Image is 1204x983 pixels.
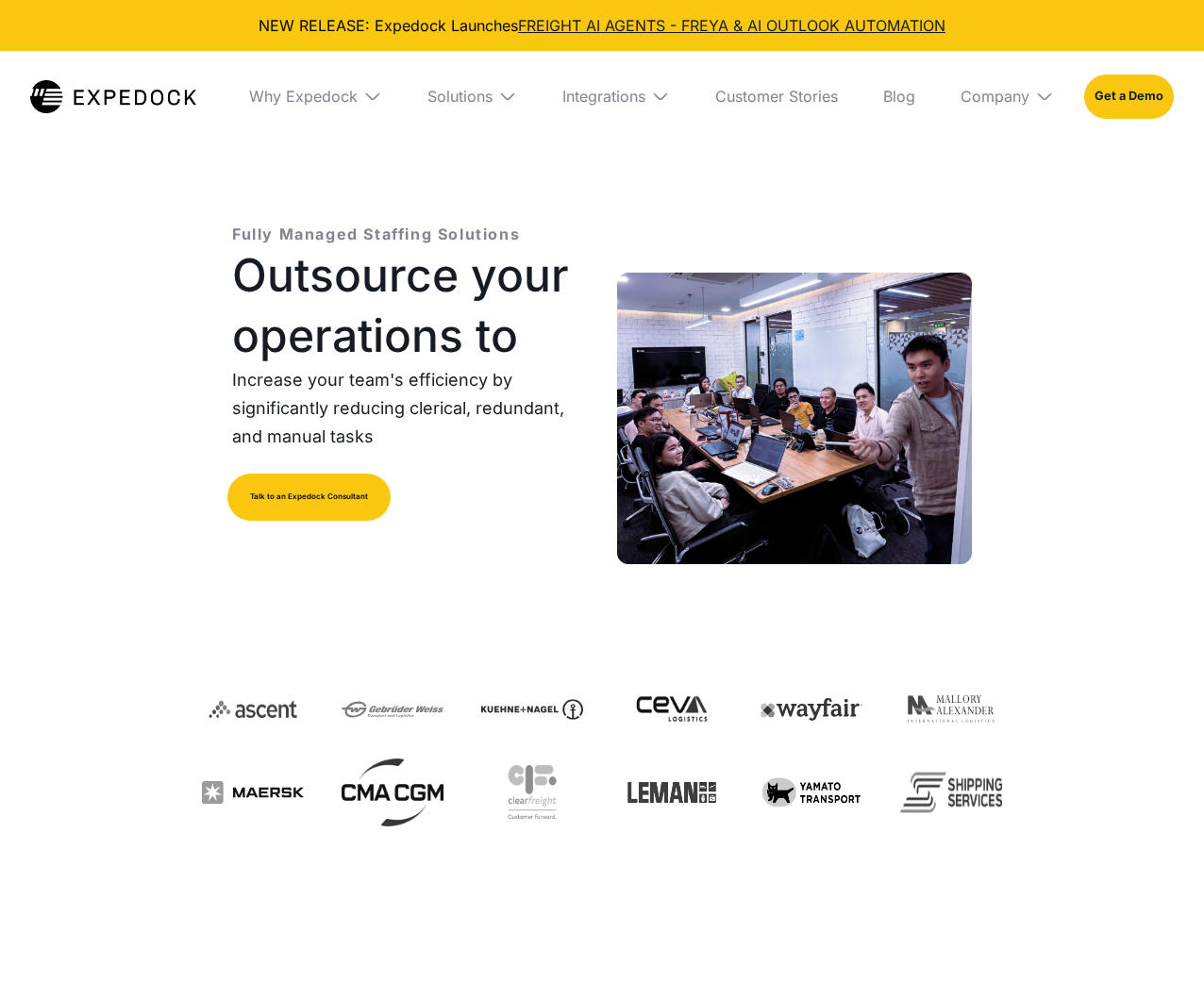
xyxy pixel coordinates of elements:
[562,87,645,106] div: Integrations
[232,366,587,451] p: Increase your team's efficiency by significantly reducing clerical, redundant, and manual tasks
[249,87,358,106] div: Why Expedock
[518,16,945,35] a: FREIGHT AI AGENTS - FREYA & AI OUTLOOK AUTOMATION
[868,51,930,142] a: Blog
[427,87,493,106] div: Solutions
[227,474,391,521] a: Talk to an Expedock Consultant
[1084,75,1174,118] a: Get a Demo
[15,15,1189,36] div: NEW RELEASE: Expedock Launches
[232,223,520,245] p: Fully Managed Staffing Solutions
[232,245,587,366] h1: Outsource your operations to
[961,87,1029,106] div: Company
[700,51,853,142] a: Customer Stories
